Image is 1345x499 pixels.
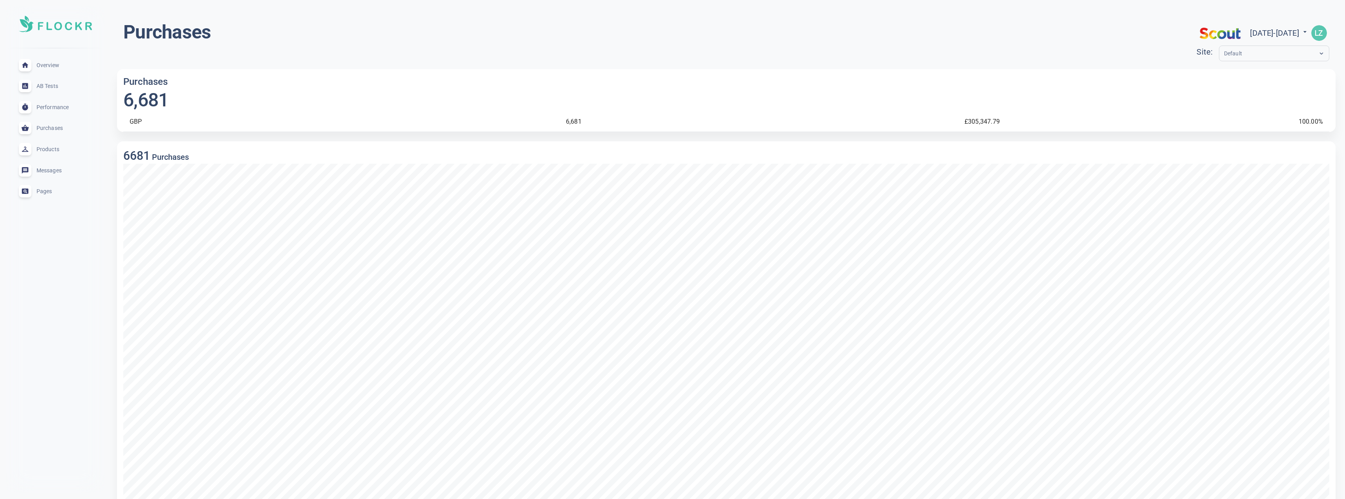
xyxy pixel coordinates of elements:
[6,118,104,139] a: Purchases
[123,20,211,44] h1: Purchases
[6,181,104,202] a: Pages
[6,97,104,118] a: Performance
[123,88,1329,112] h1: 6,681
[123,112,341,132] td: GBP
[123,75,1329,88] h4: Purchases
[6,160,104,181] a: Messages
[123,149,150,163] h3: 6681
[1006,112,1329,132] td: 100.00 %
[1197,21,1244,46] img: scouts
[150,152,189,162] h5: Purchases
[6,75,104,97] a: AB Tests
[6,55,104,76] a: Overview
[1311,25,1327,41] img: dd5fbd0abbcf46eb7e8e82a679c8394b
[19,16,92,32] img: Soft UI Logo
[341,112,588,132] td: 6,681
[588,112,1006,132] td: £305,347.79
[1197,46,1219,58] div: Site:
[1250,28,1309,38] span: [DATE] - [DATE]
[6,139,104,160] a: Products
